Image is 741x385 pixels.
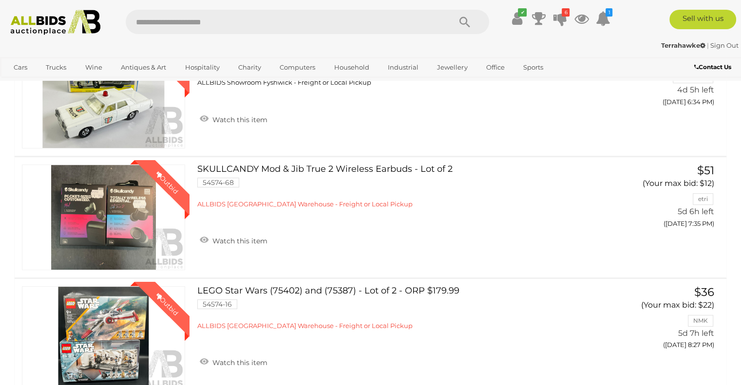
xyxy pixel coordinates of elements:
[210,358,267,367] span: Watch this item
[328,59,376,75] a: Household
[205,286,600,330] a: LEGO Star Wars (75402) and (75387) - Lot of 2 - ORP $179.99 54574-16 ALLBIDS [GEOGRAPHIC_DATA] Wa...
[510,10,524,27] a: ✔
[562,8,570,17] i: 6
[205,165,600,208] a: SKULLCANDY Mod & Jib True 2 Wireless Earbuds - Lot of 2 54574-68 ALLBIDS [GEOGRAPHIC_DATA] Wareho...
[606,8,612,17] i: 1
[615,43,717,111] a: $69 (Your max bid: $2) Sonnyboy 4d 5h left ([DATE] 6:34 PM)
[273,59,322,75] a: Computers
[39,59,73,75] a: Trucks
[661,41,705,49] strong: Terrahawke
[145,282,190,327] div: Outbid
[517,59,550,75] a: Sports
[710,41,739,49] a: Sign Out
[7,59,34,75] a: Cars
[694,285,714,299] span: $36
[440,10,489,34] button: Search
[615,286,717,354] a: $36 (Your max bid: $22) NMK 5d 7h left ([DATE] 8:27 PM)
[661,41,707,49] a: Terrahawke
[197,354,270,369] a: Watch this item
[694,62,734,73] a: Contact Us
[697,164,714,177] span: $51
[5,10,106,35] img: Allbids.com.au
[480,59,511,75] a: Office
[145,160,190,205] div: Outbid
[552,10,567,27] a: 6
[381,59,425,75] a: Industrial
[518,8,527,17] i: ✔
[79,59,109,75] a: Wine
[707,41,709,49] span: |
[197,111,270,126] a: Watch this item
[114,59,172,75] a: Antiques & Art
[205,43,600,87] a: Vintage Diecast Matchbox Superfast No. 55 Mercury Park Lane Police Car, with Original Box 54433-8...
[22,43,185,148] a: Outbid
[179,59,226,75] a: Hospitality
[431,59,474,75] a: Jewellery
[595,10,610,27] a: 1
[694,63,731,71] b: Contact Us
[210,115,267,124] span: Watch this item
[232,59,267,75] a: Charity
[7,75,89,92] a: [GEOGRAPHIC_DATA]
[22,165,185,270] a: Outbid
[197,233,270,247] a: Watch this item
[210,237,267,245] span: Watch this item
[615,165,717,233] a: $51 (Your max bid: $12) etri 5d 6h left ([DATE] 7:35 PM)
[669,10,736,29] a: Sell with us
